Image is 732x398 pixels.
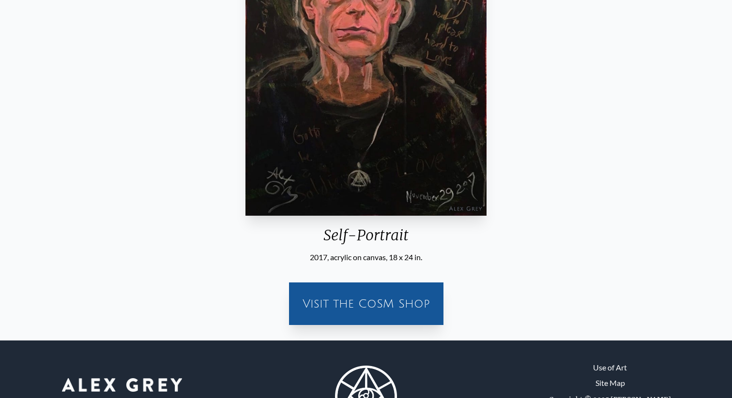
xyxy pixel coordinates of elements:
a: Visit the CoSM Shop [295,288,438,319]
a: Use of Art [593,362,627,373]
div: Self-Portrait [242,226,490,251]
a: Site Map [595,377,625,389]
div: 2017, acrylic on canvas, 18 x 24 in. [242,251,490,263]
